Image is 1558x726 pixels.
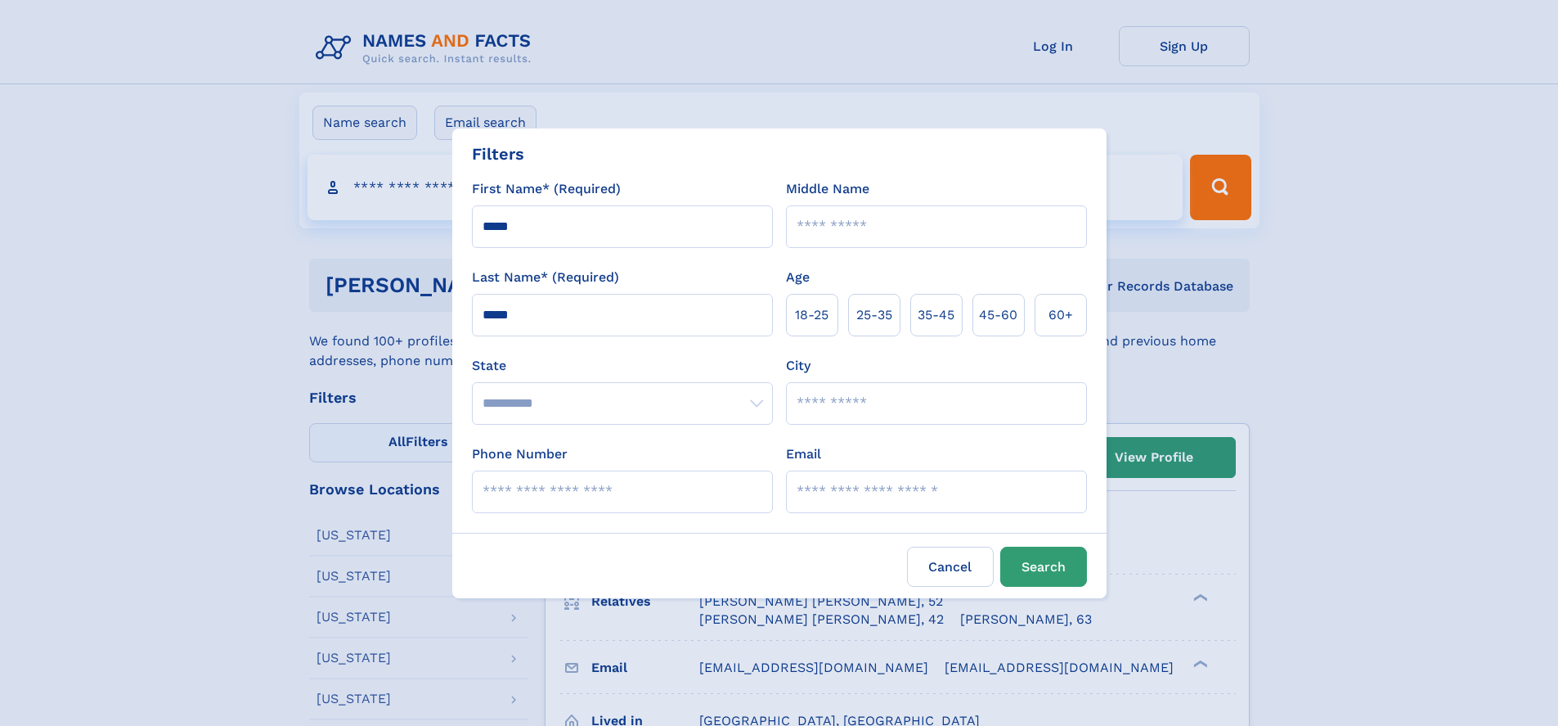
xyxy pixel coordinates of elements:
label: Cancel [907,547,994,587]
label: First Name* (Required) [472,179,621,199]
label: Phone Number [472,444,568,464]
span: 60+ [1048,305,1073,325]
label: City [786,356,810,376]
label: State [472,356,773,376]
span: 18‑25 [795,305,828,325]
label: Last Name* (Required) [472,268,619,287]
div: Filters [472,142,524,166]
span: 25‑35 [856,305,892,325]
label: Age [786,268,810,287]
label: Middle Name [786,179,869,199]
label: Email [786,444,821,464]
span: 35‑45 [918,305,954,325]
button: Search [1000,547,1087,587]
span: 45‑60 [979,305,1017,325]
